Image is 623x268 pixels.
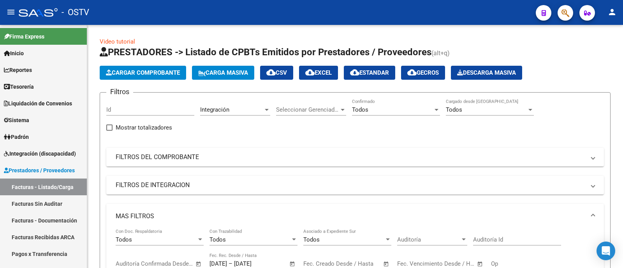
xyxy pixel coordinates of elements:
[200,106,229,113] span: Integración
[106,148,604,166] mat-expansion-panel-header: FILTROS DEL COMPROBANTE
[401,66,445,80] button: Gecros
[407,69,439,76] span: Gecros
[4,32,44,41] span: Firma Express
[305,68,315,77] mat-icon: cloud_download
[4,99,72,108] span: Liquidación de Convenios
[352,106,368,113] span: Todos
[192,66,254,80] button: Carga Masiva
[116,181,585,189] mat-panel-title: FILTROS DE INTEGRACION
[198,69,248,76] span: Carga Masiva
[4,166,75,175] span: Prestadores / Proveedores
[116,260,147,267] input: Fecha inicio
[350,69,389,76] span: Estandar
[100,47,431,58] span: PRESTADORES -> Listado de CPBTs Emitidos por Prestadores / Proveedores
[209,260,227,267] input: Fecha inicio
[451,66,522,80] button: Descarga Masiva
[4,116,29,124] span: Sistema
[457,69,516,76] span: Descarga Masiva
[407,68,417,77] mat-icon: cloud_download
[350,68,359,77] mat-icon: cloud_download
[116,153,585,161] mat-panel-title: FILTROS DEL COMPROBANTE
[266,69,287,76] span: CSV
[116,236,132,243] span: Todos
[451,66,522,80] app-download-masive: Descarga masiva de comprobantes (adjuntos)
[299,66,338,80] button: EXCEL
[303,260,335,267] input: Fecha inicio
[106,69,180,76] span: Cargar Comprobante
[397,236,460,243] span: Auditoría
[6,7,16,17] mat-icon: menu
[106,86,133,97] h3: Filtros
[100,66,186,80] button: Cargar Comprobante
[607,7,617,17] mat-icon: person
[436,260,473,267] input: Fecha fin
[431,49,450,57] span: (alt+q)
[234,260,272,267] input: Fecha fin
[4,66,32,74] span: Reportes
[397,260,429,267] input: Fecha inicio
[446,106,462,113] span: Todos
[4,82,34,91] span: Tesorería
[62,4,89,21] span: - OSTV
[266,68,276,77] mat-icon: cloud_download
[100,38,135,45] a: Video tutorial
[209,236,226,243] span: Todos
[4,133,29,141] span: Padrón
[342,260,380,267] input: Fecha fin
[4,149,76,158] span: Integración (discapacidad)
[106,176,604,194] mat-expansion-panel-header: FILTROS DE INTEGRACION
[116,123,172,132] span: Mostrar totalizadores
[303,236,320,243] span: Todos
[106,204,604,229] mat-expansion-panel-header: MAS FILTROS
[229,260,232,267] span: –
[4,49,24,58] span: Inicio
[305,69,332,76] span: EXCEL
[260,66,293,80] button: CSV
[597,242,615,260] div: Open Intercom Messenger
[276,106,339,113] span: Seleccionar Gerenciador
[154,260,192,267] input: Fecha fin
[344,66,395,80] button: Estandar
[116,212,585,221] mat-panel-title: MAS FILTROS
